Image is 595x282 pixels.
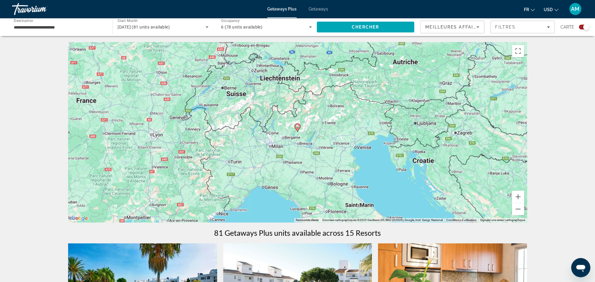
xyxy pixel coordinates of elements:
[446,218,477,222] a: Conditions d'utilisation (s'ouvre dans un nouvel onglet)
[322,218,443,222] span: Données cartographiques ©2025 GeoBasis-DE/BKG (©2009), Google, Inst. Geogr. Nacional
[70,214,89,222] img: Google
[571,258,590,277] iframe: Bouton de lancement de la fenêtre de messagerie
[490,21,555,33] button: Filters
[512,191,524,203] button: Zoom avant
[524,5,535,14] button: Change language
[70,214,89,222] a: Ouvrir cette zone dans Google Maps (dans une nouvelle fenêtre)
[118,25,170,29] span: [DATE] (81 units available)
[214,228,381,237] h1: 81 Getaways Plus units available across 15 Resorts
[296,218,319,222] button: Raccourcis clavier
[14,18,33,23] span: Destination
[425,23,479,31] mat-select: Sort by
[480,218,525,222] a: Signaler une erreur cartographique
[221,25,263,29] span: 6 (78 units available)
[495,25,516,29] span: Filtres
[267,7,297,11] a: Getaways Plus
[309,7,328,11] a: Getaways
[567,3,583,15] button: User Menu
[118,19,138,23] span: Start Month
[544,7,553,12] span: USD
[512,45,524,57] button: Passer en plein écran
[512,203,524,215] button: Zoom arrière
[221,19,240,23] span: Occupancy
[352,25,379,29] span: Chercher
[561,23,574,31] span: Carte
[425,25,483,29] span: Meilleures affaires
[12,1,72,17] a: Travorium
[571,6,579,12] span: AM
[544,5,558,14] button: Change currency
[14,24,105,31] input: Select destination
[524,7,529,12] span: fr
[317,22,414,32] button: Search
